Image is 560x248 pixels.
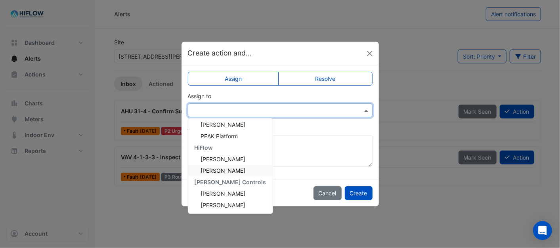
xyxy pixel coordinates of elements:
[188,118,273,214] ng-dropdown-panel: Options list
[313,186,342,200] button: Cancel
[201,190,246,197] span: [PERSON_NAME]
[201,133,238,139] span: PEAK Platform
[195,144,213,151] span: HiFlow
[278,72,373,86] label: Resolve
[201,156,246,162] span: [PERSON_NAME]
[364,48,376,59] button: Close
[188,48,252,58] h5: Create action and...
[188,92,212,100] label: Assign to
[201,167,246,174] span: [PERSON_NAME]
[201,202,246,208] span: [PERSON_NAME]
[195,179,266,185] span: [PERSON_NAME] Controls
[201,121,246,128] span: [PERSON_NAME]
[188,72,279,86] label: Assign
[345,186,373,200] button: Create
[533,221,552,240] div: Open Intercom Messenger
